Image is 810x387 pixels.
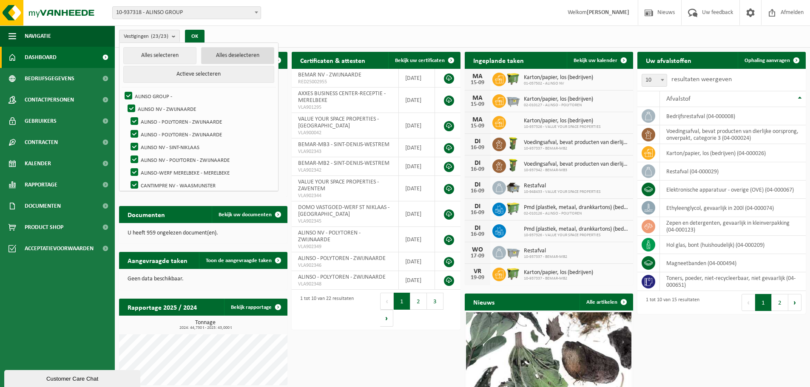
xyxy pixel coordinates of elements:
[298,141,389,148] span: BEMAR-MB3 - SINT-DENIJS-WESTREM
[399,252,435,271] td: [DATE]
[119,30,180,42] button: Vestigingen(23/23)
[25,217,63,238] span: Product Shop
[660,162,806,181] td: restafval (04-000029)
[524,233,629,238] span: 10-937326 - VALUE YOUR SPACE PROPERTIES
[128,276,279,282] p: Geen data beschikbaar.
[524,204,629,211] span: Pmd (plastiek, metaal, drankkartons) (bedrijven)
[212,206,287,223] a: Bekijk uw documenten
[298,218,392,225] span: VLA902345
[742,294,755,311] button: Previous
[388,52,460,69] a: Bekijk uw certificaten
[298,167,392,174] span: VLA902342
[469,268,486,275] div: VR
[298,130,392,136] span: VLA900042
[380,310,393,327] button: Next
[469,253,486,259] div: 17-09
[469,138,486,145] div: DI
[755,294,772,311] button: 1
[129,128,274,141] label: ALINSO - POLYTOREN - ZWIJNAARDE
[399,88,435,113] td: [DATE]
[201,47,275,64] button: Alles deselecteren
[469,73,486,80] div: MA
[524,103,593,108] span: 02-010127 - ALINSO - POLYTOREN
[506,201,520,216] img: WB-0660-HPE-GN-50
[25,132,58,153] span: Contracten
[642,74,667,86] span: 10
[123,326,287,330] span: 2024: 44,730 t - 2025: 43,000 t
[660,199,806,217] td: ethyleenglycol, gevaarlijk in 200l (04-000074)
[642,74,667,87] span: 10
[671,76,732,83] label: resultaten weergeven
[745,58,790,63] span: Ophaling aanvragen
[399,201,435,227] td: [DATE]
[292,52,374,68] h2: Certificaten & attesten
[123,66,275,83] button: Actieve selecteren
[112,6,261,19] span: 10-937318 - ALINSO GROUP
[206,258,272,263] span: Toon de aangevraagde taken
[151,34,168,39] count: (23/23)
[524,146,629,151] span: 10-937337 - BEMAR-MB2
[298,281,392,288] span: VLA902348
[119,206,173,223] h2: Documenten
[298,179,379,192] span: VALUE YOUR SPACE PROPERTIES - ZAVENTEM
[298,104,392,111] span: VLA901295
[119,299,205,315] h2: Rapportage 2025 / 2024
[660,272,806,291] td: toners, poeder, niet-recycleerbaar, niet gevaarlijk (04-000651)
[469,225,486,232] div: DI
[587,9,629,16] strong: [PERSON_NAME]
[25,238,94,259] span: Acceptatievoorwaarden
[524,139,629,146] span: Voedingsafval, bevat producten van dierlijke oorsprong, onverpakt, categorie 3
[660,181,806,199] td: elektronische apparatuur - overige (OVE) (04-000067)
[524,74,593,81] span: Karton/papier, los (bedrijven)
[524,96,593,103] span: Karton/papier, los (bedrijven)
[298,274,386,280] span: ALINSO - POLYTOREN - ZWIJNAARDE
[642,293,699,312] div: 1 tot 10 van 15 resultaten
[469,210,486,216] div: 16-09
[469,145,486,151] div: 16-09
[524,248,567,254] span: Restafval
[129,141,274,153] label: ALINSO NV - SINT-NIKLAAS
[506,266,520,281] img: WB-1100-HPE-GN-50
[298,160,389,167] span: BEMAR-MB2 - SINT-DENIJS-WESTREM
[25,174,57,195] span: Rapportage
[394,293,410,310] button: 1
[298,116,379,129] span: VALUE YOUR SPACE PROPERTIES - [GEOGRAPHIC_DATA]
[580,294,632,311] a: Alle artikelen
[298,255,386,262] span: ALINSO - POLYTOREN - ZWIJNAARDE
[298,230,361,243] span: ALINSO NV - POLYTOREN - ZWIJNAARDE
[469,167,486,172] div: 16-09
[469,188,486,194] div: 16-09
[298,79,392,85] span: RED25002955
[123,47,197,64] button: Alles selecteren
[506,245,520,259] img: WB-2500-GAL-GY-01
[25,47,57,68] span: Dashboard
[788,294,801,311] button: Next
[399,271,435,290] td: [DATE]
[469,246,486,253] div: WO
[399,113,435,138] td: [DATE]
[298,72,361,78] span: BEMAR NV - ZWIJNAARDE
[128,230,279,236] p: U heeft 959 ongelezen document(en).
[524,226,629,233] span: Pmd (plastiek, metaal, drankkartons) (bedrijven)
[574,58,617,63] span: Bekijk uw kalender
[4,368,142,387] iframe: chat widget
[123,90,274,102] label: ALINSO GROUP -
[410,293,427,310] button: 2
[469,160,486,167] div: DI
[469,203,486,210] div: DI
[119,252,196,268] h2: Aangevraagde taken
[380,293,394,310] button: Previous
[660,144,806,162] td: karton/papier, los (bedrijven) (04-000026)
[524,189,601,195] span: 10-948433 - VALUE YOUR SPACE PROPERTIES
[399,227,435,252] td: [DATE]
[25,110,57,132] span: Gebruikers
[660,107,806,125] td: bedrijfsrestafval (04-000008)
[298,148,392,155] span: VLA902343
[465,52,532,68] h2: Ingeplande taken
[25,153,51,174] span: Kalender
[185,30,205,43] button: OK
[524,161,629,168] span: Voedingsafval, bevat producten van dierlijke oorsprong, onverpakt, categorie 3
[469,181,486,188] div: DI
[199,252,287,269] a: Toon de aangevraagde taken
[524,118,601,124] span: Karton/papier, los (bedrijven)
